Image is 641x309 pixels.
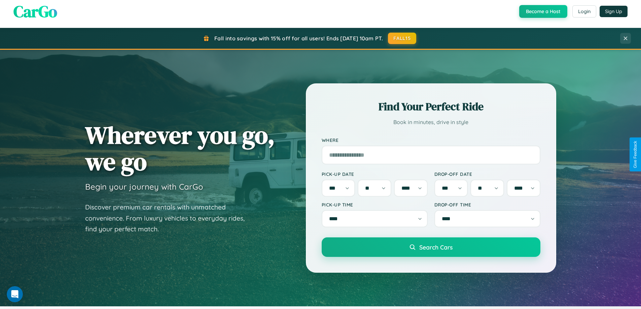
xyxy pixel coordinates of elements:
h2: Find Your Perfect Ride [322,99,540,114]
label: Pick-up Date [322,171,428,177]
iframe: Intercom live chat [7,286,23,302]
span: Search Cars [419,243,453,251]
p: Book in minutes, drive in style [322,117,540,127]
label: Drop-off Time [434,202,540,207]
label: Pick-up Time [322,202,428,207]
button: FALL15 [388,33,416,44]
label: Where [322,137,540,143]
button: Login [572,5,596,17]
span: Fall into savings with 15% off for all users! Ends [DATE] 10am PT. [214,35,383,42]
button: Become a Host [519,5,567,18]
h1: Wherever you go, we go [85,122,275,175]
p: Discover premium car rentals with unmatched convenience. From luxury vehicles to everyday rides, ... [85,202,253,235]
button: Sign Up [600,6,628,17]
span: CarGo [13,0,57,23]
h3: Begin your journey with CarGo [85,182,203,192]
label: Drop-off Date [434,171,540,177]
button: Search Cars [322,237,540,257]
div: Give Feedback [633,141,638,168]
